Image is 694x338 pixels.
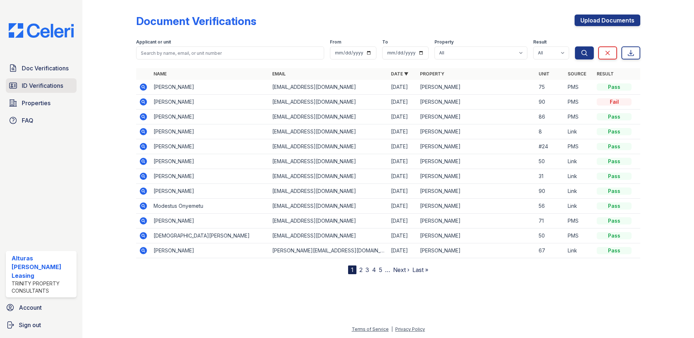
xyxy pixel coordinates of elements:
[3,300,79,315] a: Account
[417,199,536,214] td: [PERSON_NAME]
[388,95,417,110] td: [DATE]
[382,39,388,45] label: To
[417,214,536,228] td: [PERSON_NAME]
[269,80,388,95] td: [EMAIL_ADDRESS][DOMAIN_NAME]
[533,39,547,45] label: Result
[597,98,632,106] div: Fail
[372,266,376,273] a: 4
[597,71,614,77] a: Result
[272,71,286,77] a: Email
[366,266,369,273] a: 3
[417,95,536,110] td: [PERSON_NAME]
[352,326,389,332] a: Terms of Service
[3,318,79,332] button: Sign out
[597,113,632,120] div: Pass
[417,124,536,139] td: [PERSON_NAME]
[388,243,417,258] td: [DATE]
[136,46,324,59] input: Search by name, email, or unit number
[269,214,388,228] td: [EMAIL_ADDRESS][DOMAIN_NAME]
[391,326,393,332] div: |
[536,154,565,169] td: 50
[536,80,565,95] td: 75
[269,228,388,243] td: [EMAIL_ADDRESS][DOMAIN_NAME]
[151,139,269,154] td: [PERSON_NAME]
[536,214,565,228] td: 71
[395,326,425,332] a: Privacy Policy
[22,116,33,125] span: FAQ
[151,243,269,258] td: [PERSON_NAME]
[6,113,77,128] a: FAQ
[565,214,594,228] td: PMS
[417,184,536,199] td: [PERSON_NAME]
[330,39,341,45] label: From
[269,184,388,199] td: [EMAIL_ADDRESS][DOMAIN_NAME]
[19,321,41,329] span: Sign out
[12,254,74,280] div: Alturas [PERSON_NAME] Leasing
[417,80,536,95] td: [PERSON_NAME]
[269,95,388,110] td: [EMAIL_ADDRESS][DOMAIN_NAME]
[388,199,417,214] td: [DATE]
[536,228,565,243] td: 50
[434,39,454,45] label: Property
[536,139,565,154] td: #24
[597,173,632,180] div: Pass
[269,169,388,184] td: [EMAIL_ADDRESS][DOMAIN_NAME]
[417,110,536,124] td: [PERSON_NAME]
[6,78,77,93] a: ID Verifications
[597,217,632,224] div: Pass
[151,169,269,184] td: [PERSON_NAME]
[597,83,632,91] div: Pass
[151,110,269,124] td: [PERSON_NAME]
[417,154,536,169] td: [PERSON_NAME]
[536,169,565,184] td: 31
[597,143,632,150] div: Pass
[536,199,565,214] td: 56
[417,228,536,243] td: [PERSON_NAME]
[19,303,42,312] span: Account
[3,23,79,38] img: CE_Logo_Blue-a8612792a0a2168367f1c8372b55b34899dd931a85d93a1a3d3e32e68fde9ad4.png
[597,202,632,210] div: Pass
[348,265,356,274] div: 1
[597,128,632,135] div: Pass
[536,243,565,258] td: 67
[388,124,417,139] td: [DATE]
[269,124,388,139] td: [EMAIL_ADDRESS][DOMAIN_NAME]
[269,199,388,214] td: [EMAIL_ADDRESS][DOMAIN_NAME]
[565,184,594,199] td: Link
[388,110,417,124] td: [DATE]
[565,199,594,214] td: Link
[22,81,63,90] span: ID Verifications
[151,228,269,243] td: [DEMOGRAPHIC_DATA][PERSON_NAME]
[151,154,269,169] td: [PERSON_NAME]
[417,169,536,184] td: [PERSON_NAME]
[359,266,363,273] a: 2
[565,95,594,110] td: PMS
[269,154,388,169] td: [EMAIL_ADDRESS][DOMAIN_NAME]
[6,96,77,110] a: Properties
[388,169,417,184] td: [DATE]
[539,71,550,77] a: Unit
[393,266,409,273] a: Next ›
[388,228,417,243] td: [DATE]
[388,184,417,199] td: [DATE]
[269,139,388,154] td: [EMAIL_ADDRESS][DOMAIN_NAME]
[151,214,269,228] td: [PERSON_NAME]
[536,110,565,124] td: 86
[22,64,69,73] span: Doc Verifications
[388,214,417,228] td: [DATE]
[391,71,408,77] a: Date ▼
[412,266,428,273] a: Last »
[420,71,444,77] a: Property
[136,39,171,45] label: Applicant or unit
[536,95,565,110] td: 90
[154,71,167,77] a: Name
[151,199,269,214] td: Modestus Onyemetu
[565,243,594,258] td: Link
[12,280,74,294] div: Trinity Property Consultants
[565,154,594,169] td: Link
[269,110,388,124] td: [EMAIL_ADDRESS][DOMAIN_NAME]
[388,139,417,154] td: [DATE]
[536,124,565,139] td: 8
[568,71,586,77] a: Source
[22,99,50,107] span: Properties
